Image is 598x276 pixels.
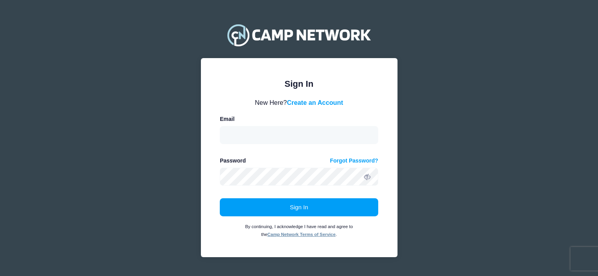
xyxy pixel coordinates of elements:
[287,99,343,106] a: Create an Account
[220,98,378,107] div: New Here?
[267,232,335,237] a: Camp Network Terms of Service
[330,157,378,165] a: Forgot Password?
[220,198,378,216] button: Sign In
[224,19,374,51] img: Camp Network
[245,224,353,237] small: By continuing, I acknowledge I have read and agree to the .
[220,157,246,165] label: Password
[220,77,378,90] div: Sign In
[220,115,234,123] label: Email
